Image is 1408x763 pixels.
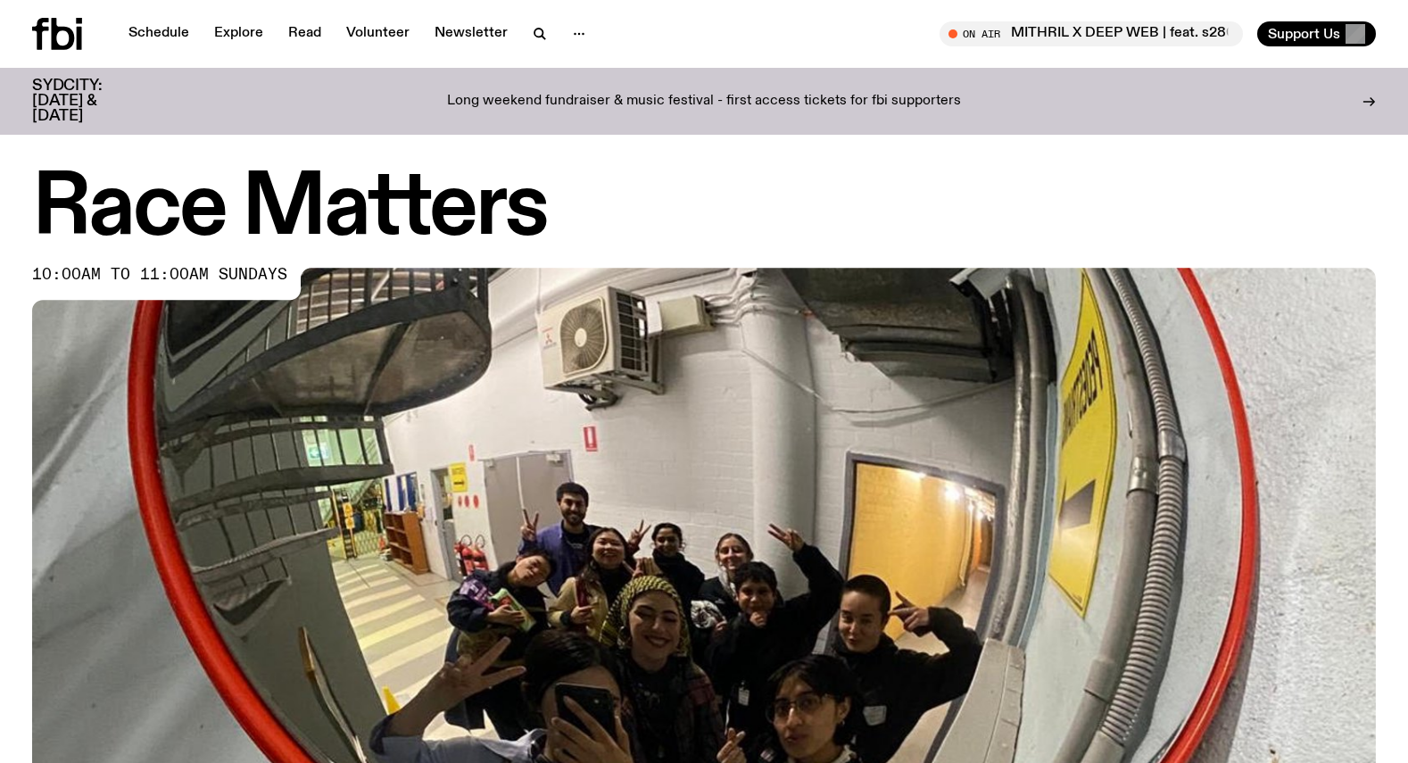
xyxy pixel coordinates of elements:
[940,21,1243,46] button: On AirMITHRIL X DEEP WEB | feat. s280f, Litvrgy & Shapednoise [PT. 2]
[424,21,518,46] a: Newsletter
[447,94,961,110] p: Long weekend fundraiser & music festival - first access tickets for fbi supporters
[1268,26,1340,42] span: Support Us
[335,21,420,46] a: Volunteer
[277,21,332,46] a: Read
[1257,21,1376,46] button: Support Us
[32,170,1376,250] h1: Race Matters
[203,21,274,46] a: Explore
[32,79,146,124] h3: SYDCITY: [DATE] & [DATE]
[118,21,200,46] a: Schedule
[32,268,287,282] span: 10:00am to 11:00am sundays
